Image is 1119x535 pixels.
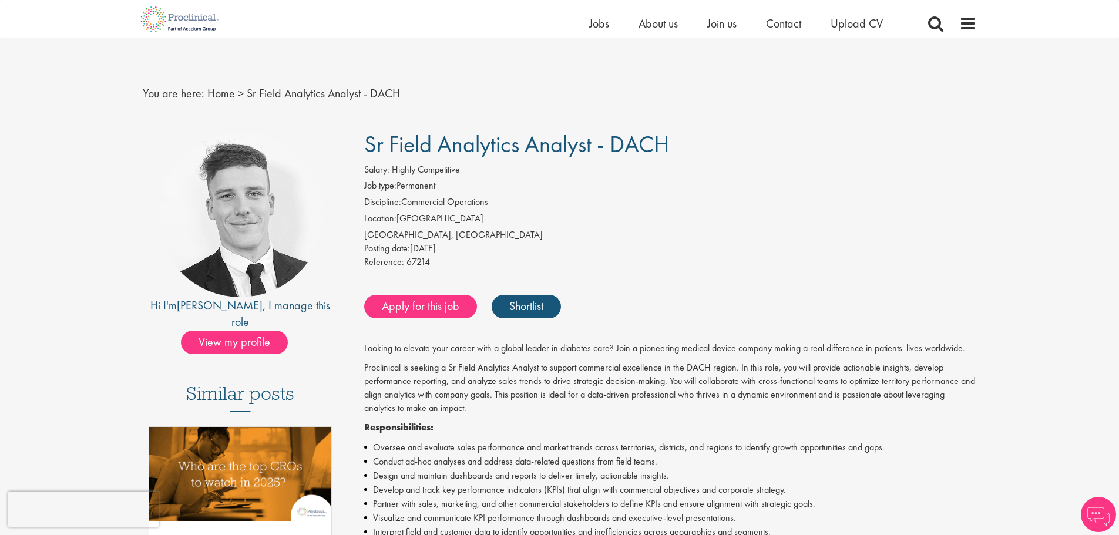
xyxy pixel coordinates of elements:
[589,16,609,31] a: Jobs
[364,455,977,469] li: Conduct ad-hoc analyses and address data-related questions from field teams.
[181,331,288,354] span: View my profile
[364,212,396,226] label: Location:
[207,86,235,101] a: breadcrumb link
[1081,497,1116,532] img: Chatbot
[364,483,977,497] li: Develop and track key performance indicators (KPIs) that align with commercial objectives and cor...
[364,511,977,525] li: Visualize and communicate KPI performance through dashboards and executive-level presentations.
[364,196,401,209] label: Discipline:
[157,132,323,297] img: imeage of recruiter Nicolas Daniel
[364,255,404,269] label: Reference:
[238,86,244,101] span: >
[364,163,389,177] label: Salary:
[149,427,332,521] img: Top 10 CROs 2025 | Proclinical
[639,16,678,31] a: About us
[247,86,400,101] span: Sr Field Analytics Analyst - DACH
[149,427,332,531] a: Link to a post
[364,179,396,193] label: Job type:
[181,333,300,348] a: View my profile
[143,86,204,101] span: You are here:
[406,255,430,268] span: 67214
[143,297,338,331] div: Hi I'm , I manage this role
[364,421,434,433] strong: Responsibilities:
[364,361,977,415] p: Proclinical is seeking a Sr Field Analytics Analyst to support commercial excellence in the DACH ...
[8,492,159,527] iframe: reCAPTCHA
[364,196,977,212] li: Commercial Operations
[364,497,977,511] li: Partner with sales, marketing, and other commercial stakeholders to define KPIs and ensure alignm...
[707,16,737,31] a: Join us
[364,342,977,355] p: Looking to elevate your career with a global leader in diabetes care? Join a pioneering medical d...
[364,440,977,455] li: Oversee and evaluate sales performance and market trends across territories, districts, and regio...
[364,469,977,483] li: Design and maintain dashboards and reports to deliver timely, actionable insights.
[186,383,294,412] h3: Similar posts
[766,16,801,31] a: Contact
[364,179,977,196] li: Permanent
[364,242,977,255] div: [DATE]
[364,295,477,318] a: Apply for this job
[392,163,460,176] span: Highly Competitive
[492,295,561,318] a: Shortlist
[364,228,977,242] div: [GEOGRAPHIC_DATA], [GEOGRAPHIC_DATA]
[177,298,263,313] a: [PERSON_NAME]
[364,242,410,254] span: Posting date:
[364,212,977,228] li: [GEOGRAPHIC_DATA]
[364,129,669,159] span: Sr Field Analytics Analyst - DACH
[831,16,883,31] a: Upload CV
